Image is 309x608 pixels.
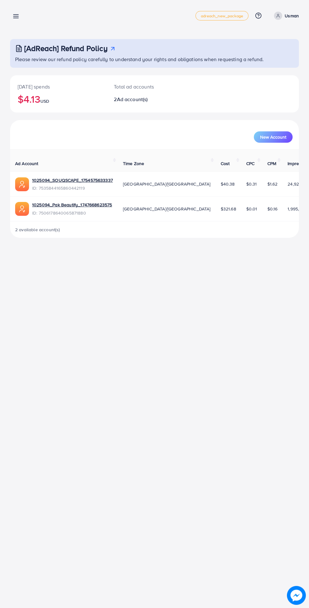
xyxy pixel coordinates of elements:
span: Ad Account [15,160,38,167]
span: $1.62 [267,181,278,187]
span: $0.01 [246,206,257,212]
span: CPC [246,160,254,167]
a: 1025094_SOUQSCAPE_1754575633337 [32,177,113,183]
span: $40.38 [221,181,235,187]
span: $0.16 [267,206,278,212]
img: image [287,586,306,605]
span: [GEOGRAPHIC_DATA]/[GEOGRAPHIC_DATA] [123,181,211,187]
a: Usman [271,12,299,20]
p: Total ad accounts [114,83,171,90]
h2: 2 [114,96,171,102]
span: Cost [221,160,230,167]
h3: [AdReach] Refund Policy [24,44,108,53]
span: [GEOGRAPHIC_DATA]/[GEOGRAPHIC_DATA] [123,206,211,212]
span: $0.31 [246,181,257,187]
button: New Account [254,131,293,143]
span: $321.68 [221,206,236,212]
img: ic-ads-acc.e4c84228.svg [15,202,29,216]
span: CPM [267,160,276,167]
span: adreach_new_package [201,14,243,18]
a: adreach_new_package [195,11,248,20]
span: ID: 7506178640065871880 [32,210,112,216]
span: Ad account(s) [117,96,148,103]
img: ic-ads-acc.e4c84228.svg [15,177,29,191]
span: 1,995,246 [288,206,306,212]
h2: $4.13 [18,93,99,105]
p: Usman [285,12,299,20]
span: Time Zone [123,160,144,167]
span: USD [40,98,49,104]
span: New Account [260,135,286,139]
span: 24,922 [288,181,301,187]
a: 1025094_Pak Beautify_1747668623575 [32,202,112,208]
span: 2 available account(s) [15,227,60,233]
span: ID: 7535844165860442119 [32,185,113,191]
p: Please review our refund policy carefully to understand your rights and obligations when requesti... [15,55,295,63]
p: [DATE] spends [18,83,99,90]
